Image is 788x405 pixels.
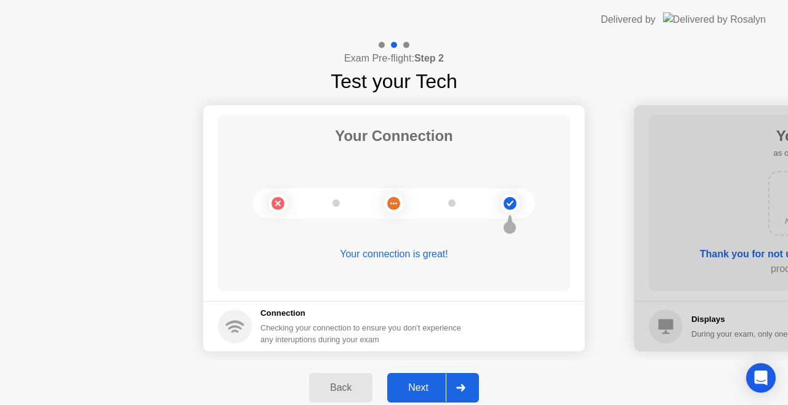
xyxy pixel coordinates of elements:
[260,322,468,345] div: Checking your connection to ensure you don’t experience any interuptions during your exam
[601,12,656,27] div: Delivered by
[344,51,444,66] h4: Exam Pre-flight:
[260,307,468,319] h5: Connection
[335,125,453,147] h1: Your Connection
[218,247,570,262] div: Your connection is great!
[331,66,457,96] h1: Test your Tech
[391,382,446,393] div: Next
[414,53,444,63] b: Step 2
[746,363,776,393] div: Open Intercom Messenger
[387,373,479,403] button: Next
[309,373,372,403] button: Back
[313,382,369,393] div: Back
[663,12,766,26] img: Delivered by Rosalyn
